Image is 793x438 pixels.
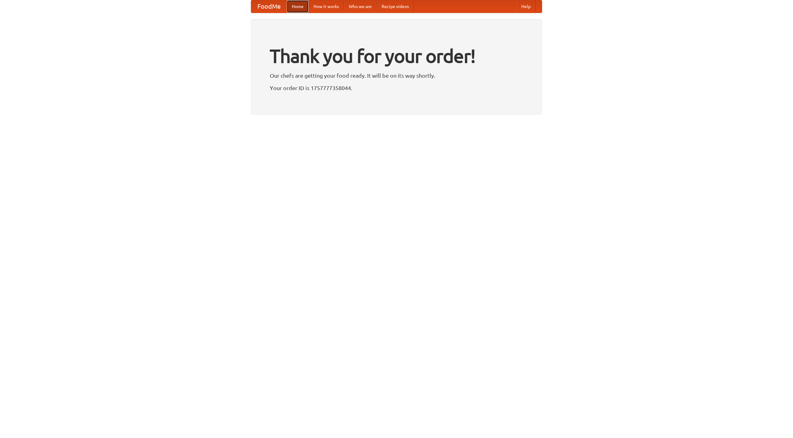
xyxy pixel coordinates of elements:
[309,0,344,13] a: How it works
[270,41,523,71] h1: Thank you for your order!
[251,0,287,13] a: FoodMe
[344,0,377,13] a: Who we are
[377,0,414,13] a: Recipe videos
[270,83,523,93] p: Your order ID is 1757777358044.
[516,0,536,13] a: Help
[270,71,523,80] p: Our chefs are getting your food ready. It will be on its way shortly.
[287,0,309,13] a: Home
